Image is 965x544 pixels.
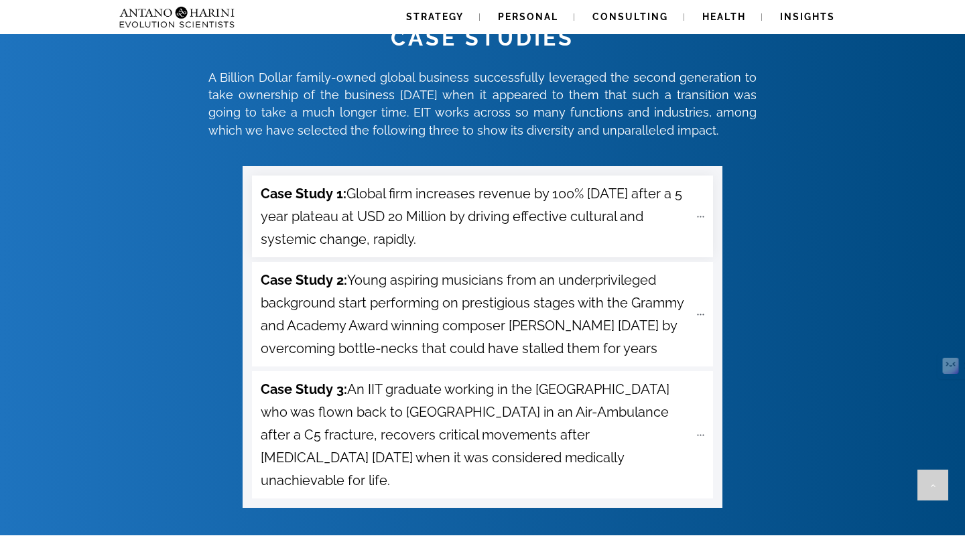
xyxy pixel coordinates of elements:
span: Young aspiring musicians from an underprivileged background start performing on prestigious stage... [261,269,690,360]
span: Health [702,11,746,22]
strong: Case Study 3: [261,381,347,397]
span: Consulting [592,11,668,22]
span: Strategy [406,11,464,22]
span: An IIT graduate working in the [GEOGRAPHIC_DATA] who was flown back to [GEOGRAPHIC_DATA] in an Ai... [261,378,690,492]
span: Global firm increases revenue by 100% [DATE] after a 5 year plateau at USD 20 Million by driving ... [261,182,690,251]
h1: CASE STUDIES [208,24,757,52]
span: Personal [498,11,558,22]
span: Insights [780,11,835,22]
span: A Billion Dollar family-owned global business successfully leveraged the second generation to tak... [208,70,757,137]
strong: Case Study 1: [261,186,346,202]
strong: Case Study 2: [261,272,347,288]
